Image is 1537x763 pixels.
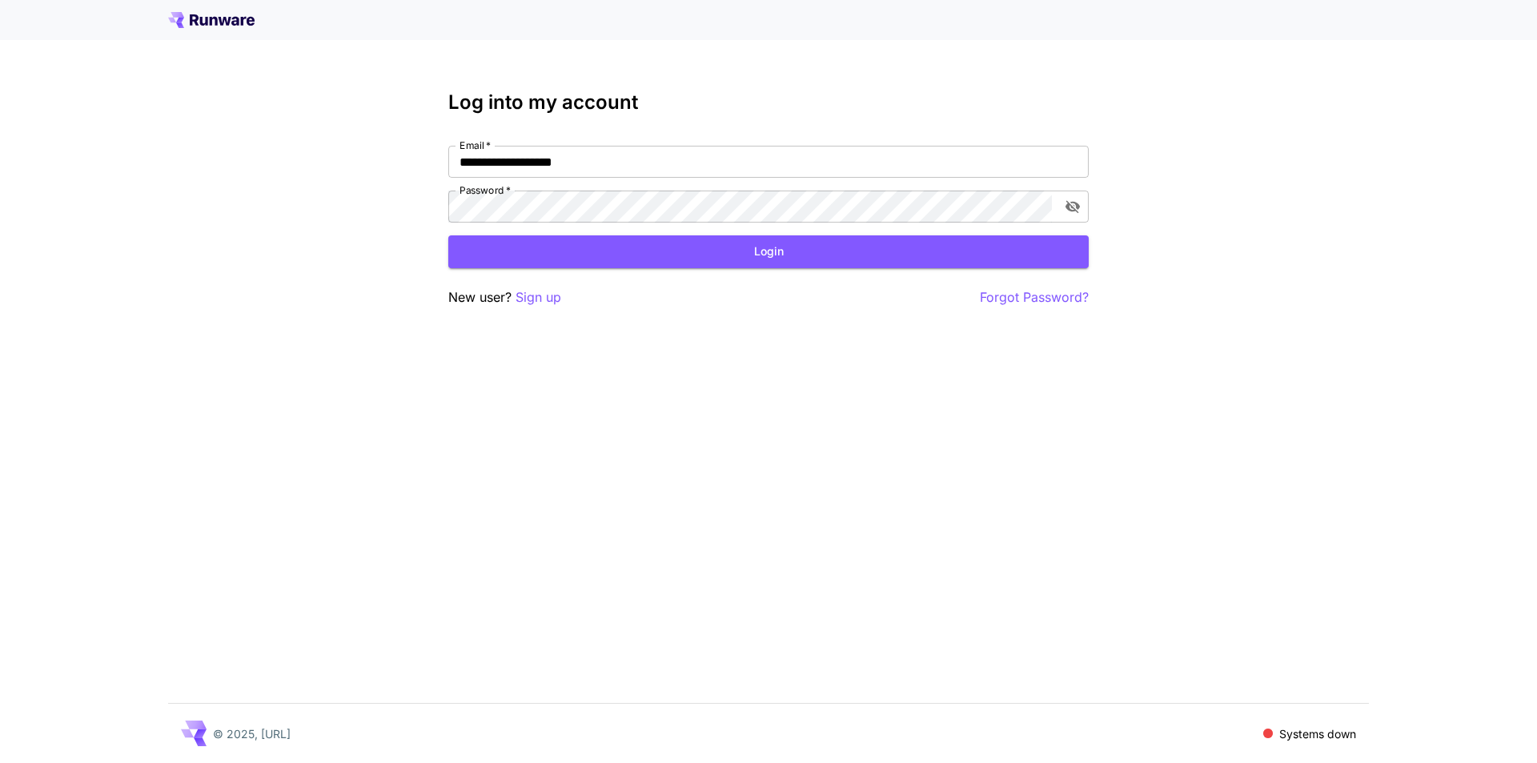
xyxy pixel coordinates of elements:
button: Forgot Password? [980,287,1089,307]
label: Email [459,139,491,152]
label: Password [459,183,511,197]
p: Systems down [1279,725,1356,742]
button: Sign up [516,287,561,307]
button: Login [448,235,1089,268]
button: toggle password visibility [1058,192,1087,221]
p: New user? [448,287,561,307]
p: © 2025, [URL] [213,725,291,742]
h3: Log into my account [448,91,1089,114]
